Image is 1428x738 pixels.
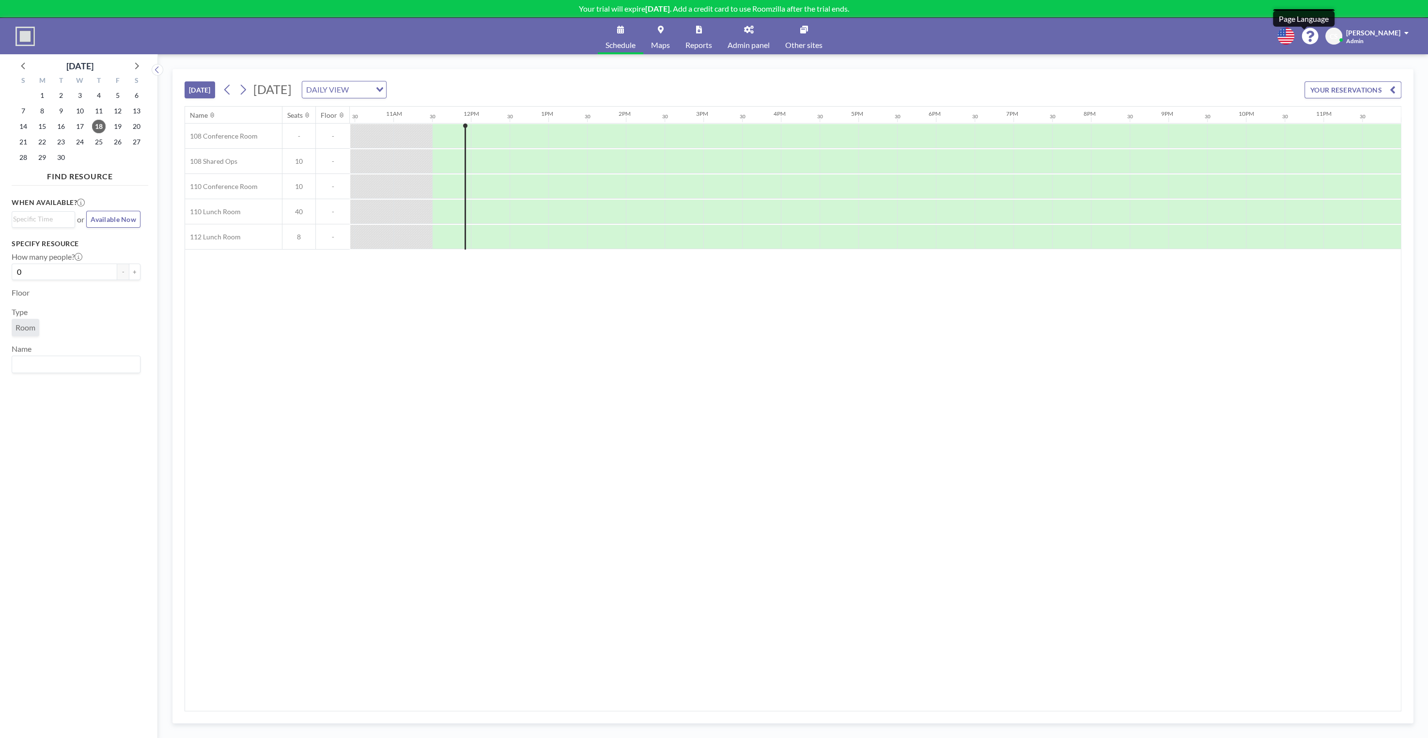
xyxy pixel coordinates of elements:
[651,41,670,49] span: Maps
[720,18,777,54] a: Admin panel
[13,214,69,224] input: Search for option
[785,41,823,49] span: Other sites
[92,120,106,133] span: Thursday, September 18, 2025
[185,81,215,98] button: [DATE]
[130,120,143,133] span: Saturday, September 20, 2025
[598,18,643,54] a: Schedule
[71,75,90,88] div: W
[73,104,87,118] span: Wednesday, September 10, 2025
[12,288,30,298] label: Floor
[89,75,108,88] div: T
[91,215,136,223] span: Available Now
[16,104,30,118] span: Sunday, September 7, 2025
[12,356,140,373] div: Search for option
[92,135,106,149] span: Thursday, September 25, 2025
[111,135,124,149] span: Friday, September 26, 2025
[54,89,68,102] span: Tuesday, September 2, 2025
[130,135,143,149] span: Saturday, September 27, 2025
[92,89,106,102] span: Thursday, September 4, 2025
[645,4,670,13] b: [DATE]
[1205,113,1211,120] div: 30
[507,113,513,120] div: 30
[817,113,823,120] div: 30
[35,104,49,118] span: Monday, September 8, 2025
[129,264,140,280] button: +
[316,182,350,191] span: -
[253,82,292,96] span: [DATE]
[73,120,87,133] span: Wednesday, September 17, 2025
[12,344,31,354] label: Name
[321,111,337,120] div: Floor
[316,233,350,241] span: -
[66,59,93,73] div: [DATE]
[77,215,84,224] span: or
[1316,110,1332,117] div: 11PM
[386,110,402,117] div: 11AM
[1050,113,1055,120] div: 30
[13,358,135,371] input: Search for option
[1084,110,1096,117] div: 8PM
[111,120,124,133] span: Friday, September 19, 2025
[662,113,668,120] div: 30
[774,110,786,117] div: 4PM
[54,135,68,149] span: Tuesday, September 23, 2025
[12,212,75,226] div: Search for option
[1304,81,1401,98] button: YOUR RESERVATIONS
[185,157,237,166] span: 108 Shared Ops
[12,252,82,262] label: How many people?
[190,111,208,120] div: Name
[740,113,745,120] div: 30
[185,207,241,216] span: 110 Lunch Room
[619,110,631,117] div: 2PM
[1346,29,1400,37] span: [PERSON_NAME]
[929,110,941,117] div: 6PM
[35,151,49,164] span: Monday, September 29, 2025
[35,120,49,133] span: Monday, September 15, 2025
[1239,110,1254,117] div: 10PM
[282,157,315,166] span: 10
[282,182,315,191] span: 10
[54,151,68,164] span: Tuesday, September 30, 2025
[316,132,350,141] span: -
[1360,113,1366,120] div: 30
[352,113,358,120] div: 30
[12,307,28,317] label: Type
[54,104,68,118] span: Tuesday, September 9, 2025
[16,27,35,46] img: organization-logo
[111,104,124,118] span: Friday, September 12, 2025
[1330,32,1338,41] span: CS
[304,83,351,96] span: DAILY VIEW
[541,110,553,117] div: 1PM
[35,89,49,102] span: Monday, September 1, 2025
[287,111,303,120] div: Seats
[605,41,636,49] span: Schedule
[282,233,315,241] span: 8
[33,75,52,88] div: M
[117,264,129,280] button: -
[302,81,386,98] div: Search for option
[16,135,30,149] span: Sunday, September 21, 2025
[73,89,87,102] span: Wednesday, September 3, 2025
[430,113,435,120] div: 30
[678,18,720,54] a: Reports
[130,104,143,118] span: Saturday, September 13, 2025
[127,75,146,88] div: S
[851,110,863,117] div: 5PM
[12,239,140,248] h3: Specify resource
[316,157,350,166] span: -
[86,211,140,228] button: Available Now
[14,75,33,88] div: S
[696,110,708,117] div: 3PM
[585,113,590,120] div: 30
[185,182,258,191] span: 110 Conference Room
[1282,113,1288,120] div: 30
[130,89,143,102] span: Saturday, September 6, 2025
[185,132,258,141] span: 108 Conference Room
[73,135,87,149] span: Wednesday, September 24, 2025
[111,89,124,102] span: Friday, September 5, 2025
[1279,14,1329,24] div: Page Language
[92,104,106,118] span: Thursday, September 11, 2025
[1127,113,1133,120] div: 30
[185,233,241,241] span: 112 Lunch Room
[643,18,678,54] a: Maps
